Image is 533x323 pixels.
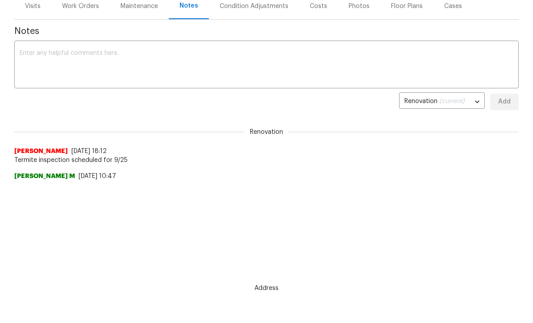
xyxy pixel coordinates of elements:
div: Costs [310,2,327,11]
div: Photos [349,2,370,11]
div: Visits [25,2,41,11]
div: Cases [444,2,462,11]
div: Work Orders [62,2,99,11]
span: [PERSON_NAME] [14,147,68,156]
span: [DATE] 10:47 [79,173,116,179]
span: Notes [14,27,519,36]
span: Renovation [245,128,288,137]
div: Condition Adjustments [220,2,288,11]
span: Termite inspection scheduled for 9/25 [14,156,519,165]
span: Service started effective from [DATE]. Ac no - 100255239. Utilities Offered- Water;Trash;Sewer [14,181,519,190]
span: [DATE] 18:12 [71,148,107,154]
span: [PERSON_NAME] M [14,172,75,181]
div: Notes [179,1,198,10]
div: Renovation (current) [399,91,485,113]
div: Floor Plans [391,2,423,11]
div: Maintenance [121,2,158,11]
span: (current) [439,98,465,104]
